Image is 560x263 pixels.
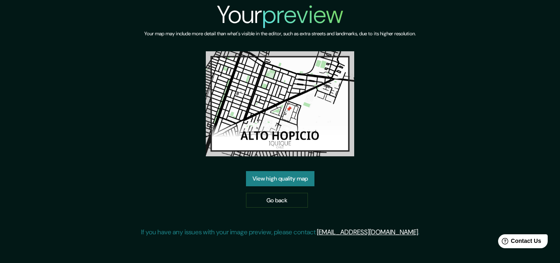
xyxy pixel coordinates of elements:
[246,193,308,208] a: Go back
[206,51,354,156] img: created-map-preview
[246,171,314,186] a: View high quality map
[141,227,419,237] p: If you have any issues with your image preview, please contact .
[487,231,551,254] iframe: Help widget launcher
[317,228,418,236] a: [EMAIL_ADDRESS][DOMAIN_NAME]
[144,30,416,38] h6: Your map may include more detail than what's visible in the editor, such as extra streets and lan...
